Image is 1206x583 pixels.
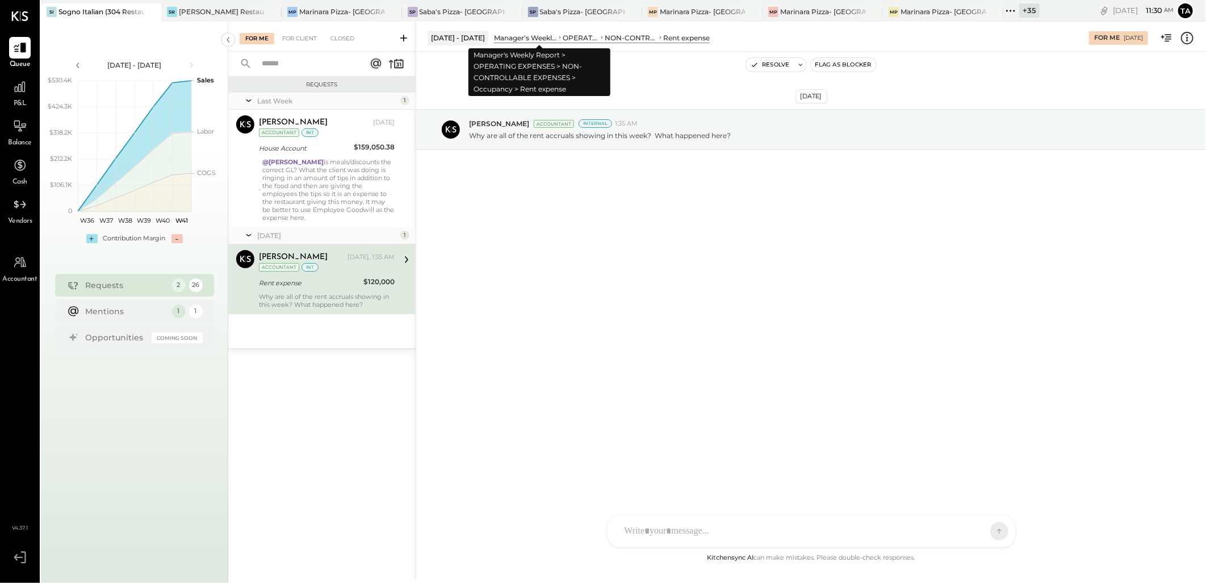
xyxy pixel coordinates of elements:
[534,120,574,128] div: Accountant
[58,7,144,16] div: Sogno Italian (304 Restaurant)
[347,253,395,262] div: [DATE], 1:35 AM
[259,293,395,309] div: Why are all of the rent accruals showing in this week? What happened here?
[80,216,94,224] text: W36
[768,7,778,17] div: MP
[197,127,214,135] text: Labor
[1,76,39,109] a: P&L
[171,234,183,243] div: -
[259,263,299,272] div: Accountant
[86,234,98,243] div: +
[10,60,31,70] span: Queue
[179,7,265,16] div: [PERSON_NAME] Restaurant & Deli
[86,306,166,317] div: Mentions
[468,48,610,96] div: Manager's Weekly Report > OPERATING EXPENSES > NON-CONTROLLABLE EXPENSES > Occupancy > Rent expense
[86,60,183,70] div: [DATE] - [DATE]
[1113,5,1174,16] div: [DATE]
[8,216,32,227] span: Vendors
[428,31,488,45] div: [DATE] - [DATE]
[901,7,986,16] div: Marinara Pizza- [GEOGRAPHIC_DATA]
[648,7,658,17] div: MP
[167,7,177,17] div: SR
[400,96,409,105] div: 1
[14,99,27,109] span: P&L
[420,7,505,16] div: Saba's Pizza- [GEOGRAPHIC_DATA]
[1,194,39,227] a: Vendors
[118,216,132,224] text: W38
[172,278,186,292] div: 2
[257,231,397,240] div: [DATE]
[325,33,360,44] div: Closed
[259,117,328,128] div: [PERSON_NAME]
[240,33,274,44] div: For Me
[1094,34,1120,43] div: For Me
[408,7,418,17] div: SP
[263,158,395,222] div: is meals/discounts the correct GL? What the client was doing is ringing in an amount of tips in a...
[48,102,72,110] text: $424.3K
[189,278,203,292] div: 26
[354,141,395,153] div: $159,050.38
[257,96,397,106] div: Last Week
[579,119,612,128] div: Internal
[663,33,710,43] div: Rent expense
[48,76,72,84] text: $530.4K
[156,216,170,224] text: W40
[615,119,638,128] span: 1:35 AM
[86,280,166,291] div: Requests
[50,181,72,189] text: $106.1K
[259,252,328,263] div: [PERSON_NAME]
[1,252,39,285] a: Accountant
[137,216,151,224] text: W39
[12,177,27,188] span: Cash
[86,332,146,343] div: Opportunities
[301,128,319,137] div: int
[373,118,395,127] div: [DATE]
[263,158,324,166] strong: @[PERSON_NAME]
[8,138,32,148] span: Balance
[99,216,113,224] text: W37
[299,7,385,16] div: Marinara Pizza- [GEOGRAPHIC_DATA]
[540,7,626,16] div: Saba's Pizza- [GEOGRAPHIC_DATA]
[1019,3,1040,18] div: + 35
[1124,34,1143,42] div: [DATE]
[3,274,37,285] span: Accountant
[363,276,395,288] div: $120,000
[1,115,39,148] a: Balance
[494,33,557,43] div: Manager's Weekly Report
[301,263,319,272] div: int
[103,234,166,243] div: Contribution Margin
[1099,5,1110,16] div: copy link
[780,7,866,16] div: Marinara Pizza- [GEOGRAPHIC_DATA]
[68,207,72,215] text: 0
[259,143,350,154] div: House Account
[660,7,746,16] div: Marinara Pizza- [GEOGRAPHIC_DATA].
[1,37,39,70] a: Queue
[152,332,203,343] div: Coming Soon
[49,128,72,136] text: $318.2K
[746,58,794,72] button: Resolve
[605,33,658,43] div: NON-CONTROLLABLE EXPENSES
[889,7,899,17] div: MP
[175,216,188,224] text: W41
[400,231,409,240] div: 1
[1,155,39,188] a: Cash
[259,128,299,137] div: Accountant
[189,305,203,318] div: 1
[172,305,186,318] div: 1
[277,33,323,44] div: For Client
[234,81,410,89] div: Requests
[795,89,827,103] div: [DATE]
[563,33,598,43] div: OPERATING EXPENSES
[528,7,538,17] div: SP
[50,155,72,163] text: $212.2K
[259,277,360,289] div: Rent expense
[1176,2,1195,20] button: Ta
[197,169,216,177] text: COGS
[47,7,57,17] div: SI
[811,58,876,72] button: Flag as Blocker
[469,119,529,128] span: [PERSON_NAME]
[197,76,214,84] text: Sales
[287,7,298,17] div: MP
[469,131,731,140] p: Why are all of the rent accruals showing in this week? What happened here?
